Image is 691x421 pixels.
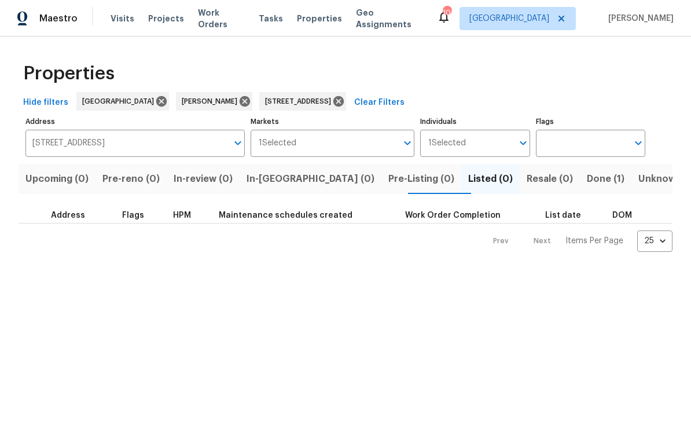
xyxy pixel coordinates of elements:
button: Open [515,135,531,151]
div: [STREET_ADDRESS] [259,92,346,111]
label: Markets [251,118,415,125]
span: Hide filters [23,96,68,110]
span: Properties [23,68,115,79]
span: Resale (0) [527,171,573,187]
div: [GEOGRAPHIC_DATA] [76,92,169,111]
span: Pre-reno (0) [102,171,160,187]
label: Address [25,118,245,125]
button: Open [230,135,246,151]
div: 101 [443,7,451,19]
span: In-review (0) [174,171,233,187]
button: Clear Filters [350,92,409,114]
span: [GEOGRAPHIC_DATA] [469,13,549,24]
span: List date [545,211,581,219]
span: [GEOGRAPHIC_DATA] [82,96,159,107]
span: Maintenance schedules created [219,211,352,219]
span: DOM [612,211,632,219]
span: Work Order Completion [405,211,501,219]
span: [STREET_ADDRESS] [265,96,336,107]
span: 1 Selected [428,138,466,148]
button: Open [399,135,416,151]
span: In-[GEOGRAPHIC_DATA] (0) [247,171,374,187]
label: Individuals [420,118,530,125]
button: Open [630,135,646,151]
span: Upcoming (0) [25,171,89,187]
span: HPM [173,211,191,219]
div: 25 [637,226,672,256]
span: Properties [297,13,342,24]
span: Tasks [259,14,283,23]
span: Visits [111,13,134,24]
nav: Pagination Navigation [482,230,672,252]
span: Pre-Listing (0) [388,171,454,187]
span: [PERSON_NAME] [182,96,242,107]
span: Clear Filters [354,96,405,110]
button: Hide filters [19,92,73,114]
span: Done (1) [587,171,624,187]
span: 1 Selected [259,138,296,148]
span: Listed (0) [468,171,513,187]
div: [PERSON_NAME] [176,92,252,111]
p: Items Per Page [565,235,623,247]
span: Geo Assignments [356,7,423,30]
span: Address [51,211,85,219]
span: [PERSON_NAME] [604,13,674,24]
label: Flags [536,118,645,125]
span: Maestro [39,13,78,24]
span: Projects [148,13,184,24]
span: Flags [122,211,144,219]
span: Work Orders [198,7,245,30]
